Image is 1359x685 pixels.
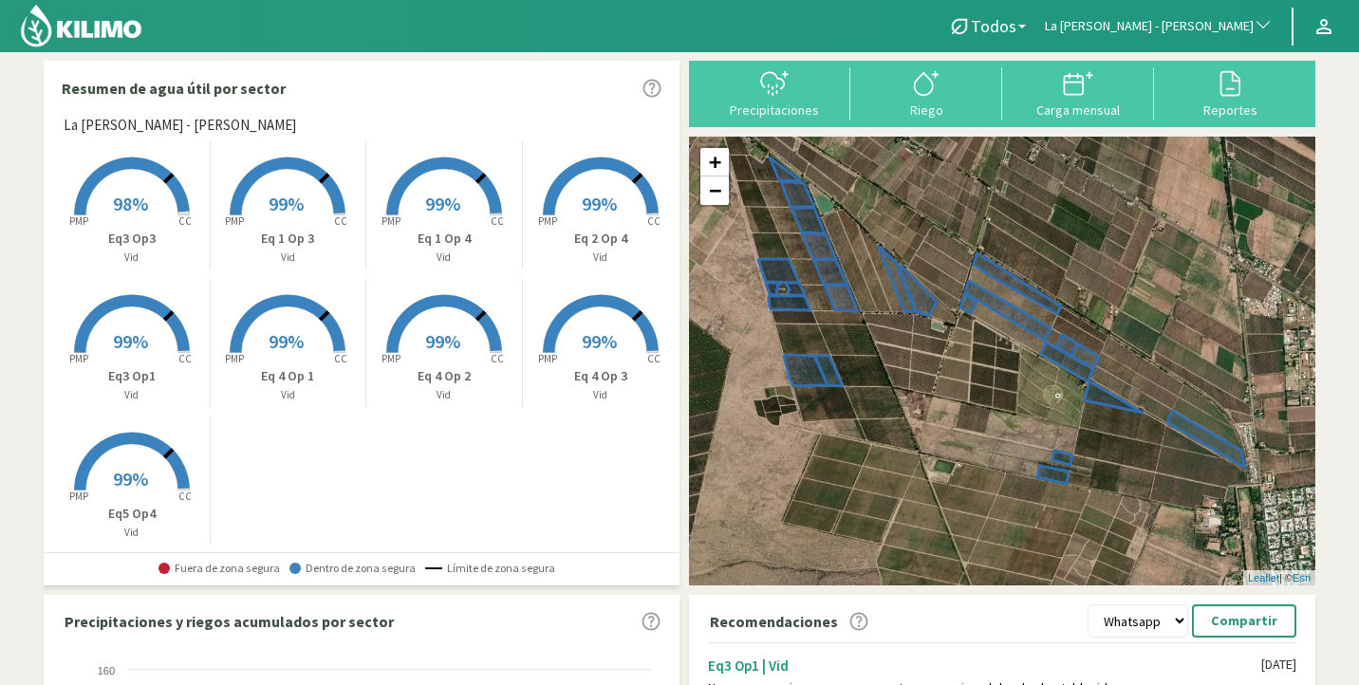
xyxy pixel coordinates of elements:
[850,67,1002,118] button: Riego
[211,387,366,403] p: Vid
[366,250,522,266] p: Vid
[425,562,555,575] span: Límite de zona segura
[178,490,192,503] tspan: CC
[69,214,88,228] tspan: PMP
[523,387,679,403] p: Vid
[1045,17,1254,36] span: La [PERSON_NAME] - [PERSON_NAME]
[1293,572,1311,583] a: Esri
[647,214,661,228] tspan: CC
[211,366,366,386] p: Eq 4 Op 1
[523,250,679,266] p: Vid
[65,610,394,633] p: Precipitaciones y riegos acumulados por sector
[538,214,557,228] tspan: PMP
[1192,604,1296,638] button: Compartir
[700,176,729,205] a: Zoom out
[69,490,88,503] tspan: PMP
[1035,6,1282,47] button: La [PERSON_NAME] - [PERSON_NAME]
[113,467,148,491] span: 99%
[54,504,210,524] p: Eq5 Op4
[1248,572,1279,583] a: Leaflet
[382,352,400,365] tspan: PMP
[856,103,996,117] div: Riego
[647,352,661,365] tspan: CC
[54,229,210,249] p: Eq3 Op3
[1243,570,1315,586] div: | ©
[491,352,504,365] tspan: CC
[62,77,286,100] p: Resumen de agua útil por sector
[178,214,192,228] tspan: CC
[211,229,366,249] p: Eq 1 Op 3
[366,387,522,403] p: Vid
[1261,657,1296,673] div: [DATE]
[54,387,210,403] p: Vid
[64,115,296,137] span: La [PERSON_NAME] - [PERSON_NAME]
[225,352,244,365] tspan: PMP
[211,250,366,266] p: Vid
[710,610,838,633] p: Recomendaciones
[700,148,729,176] a: Zoom in
[366,366,522,386] p: Eq 4 Op 2
[582,192,617,215] span: 99%
[704,103,845,117] div: Precipitaciones
[1154,67,1306,118] button: Reportes
[1002,67,1154,118] button: Carga mensual
[98,665,115,676] text: 160
[19,3,143,48] img: Kilimo
[425,192,460,215] span: 99%
[158,562,280,575] span: Fuera de zona segura
[69,352,88,365] tspan: PMP
[582,329,617,353] span: 99%
[366,229,522,249] p: Eq 1 Op 4
[113,192,148,215] span: 98%
[289,562,416,575] span: Dentro de zona segura
[491,214,504,228] tspan: CC
[178,352,192,365] tspan: CC
[335,352,348,365] tspan: CC
[538,352,557,365] tspan: PMP
[54,525,210,541] p: Vid
[382,214,400,228] tspan: PMP
[335,214,348,228] tspan: CC
[523,366,679,386] p: Eq 4 Op 3
[225,214,244,228] tspan: PMP
[1160,103,1300,117] div: Reportes
[698,67,850,118] button: Precipitaciones
[971,16,1016,36] span: Todos
[1008,103,1148,117] div: Carga mensual
[54,250,210,266] p: Vid
[523,229,679,249] p: Eq 2 Op 4
[113,329,148,353] span: 99%
[425,329,460,353] span: 99%
[269,192,304,215] span: 99%
[1211,610,1277,632] p: Compartir
[708,657,1261,675] div: Eq3 Op1 | Vid
[269,329,304,353] span: 99%
[54,366,210,386] p: Eq3 Op1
